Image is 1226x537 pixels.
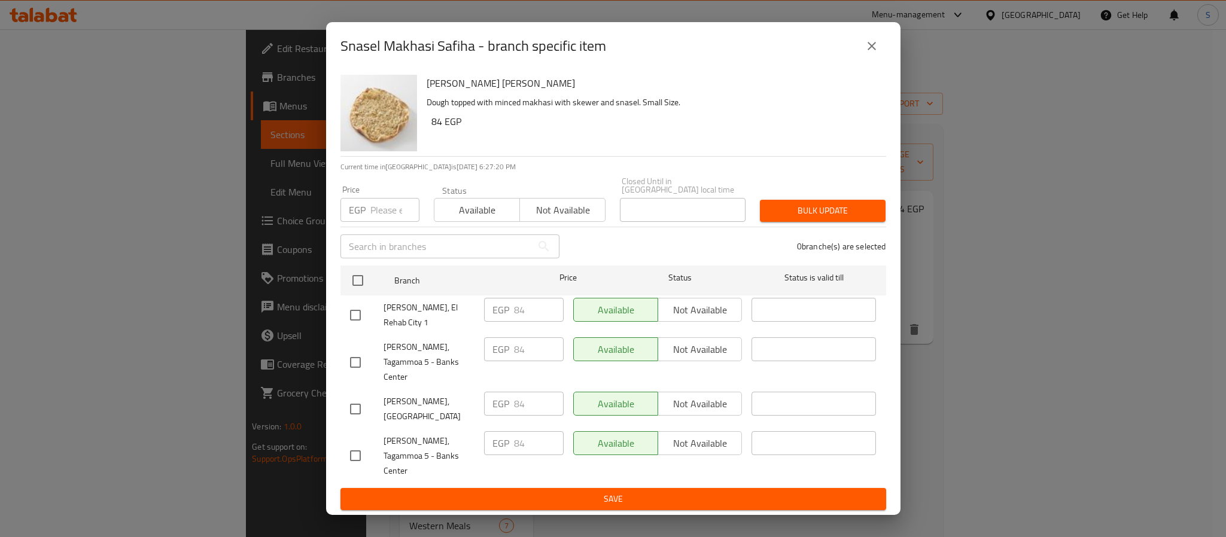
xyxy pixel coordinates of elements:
[439,202,515,219] span: Available
[492,396,509,411] p: EGP
[525,202,601,219] span: Not available
[394,273,519,288] span: Branch
[384,300,474,330] span: [PERSON_NAME], El Rehab City 1
[528,270,608,285] span: Price
[384,394,474,424] span: [PERSON_NAME], [GEOGRAPHIC_DATA]
[427,75,877,91] h6: [PERSON_NAME] [PERSON_NAME]
[514,337,564,361] input: Please enter price
[617,270,742,285] span: Status
[752,270,876,285] span: Status is valid till
[340,234,532,258] input: Search in branches
[492,303,509,317] p: EGP
[427,95,877,110] p: Dough topped with minced makhasi with skewer and snasel. Small Size.
[514,431,564,455] input: Please enter price
[492,436,509,450] p: EGP
[349,203,366,217] p: EGP
[340,161,886,172] p: Current time in [GEOGRAPHIC_DATA] is [DATE] 6:27:20 PM
[340,36,606,56] h2: Snasel Makhasi Safiha - branch specific item
[514,298,564,322] input: Please enter price
[519,198,606,222] button: Not available
[857,32,886,60] button: close
[434,198,520,222] button: Available
[514,392,564,416] input: Please enter price
[797,240,886,252] p: 0 branche(s) are selected
[431,113,877,130] h6: 84 EGP
[384,434,474,478] span: [PERSON_NAME], Tagammoa 5 - Banks Center
[340,488,886,510] button: Save
[350,492,877,507] span: Save
[340,75,417,151] img: Snasel Makhasi Safiha
[760,200,886,222] button: Bulk update
[769,203,876,218] span: Bulk update
[370,198,419,222] input: Please enter price
[492,342,509,356] p: EGP
[384,340,474,385] span: [PERSON_NAME], Tagammoa 5 - Banks Center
